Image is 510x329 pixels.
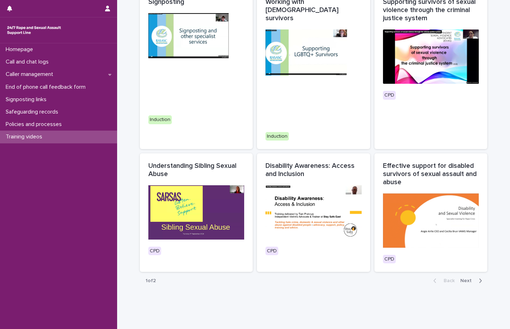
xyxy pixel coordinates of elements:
[3,59,54,65] p: Call and chat logs
[374,153,488,272] a: Effective support for disabled survivors of sexual assault and abuseWatch the videoCPD
[140,272,161,290] p: 1 of 2
[6,23,62,37] img: rhQMoQhaT3yELyF149Cw
[3,133,48,140] p: Training videos
[148,247,161,256] div: CPD
[428,278,457,284] button: Back
[265,185,362,239] img: Watch the video
[460,278,476,283] span: Next
[257,153,370,272] a: Disability Awareness: Access and InclusionWatch the videoCPD
[3,71,59,78] p: Caller management
[383,255,396,264] div: CPD
[148,13,245,108] img: Watch the video
[265,29,362,125] img: Watch the video
[148,115,172,124] div: Induction
[383,193,479,247] img: Watch the video
[457,278,488,284] button: Next
[3,46,39,53] p: Homepage
[383,162,479,186] p: Effective support for disabled survivors of sexual assault and abuse
[265,162,362,178] p: Disability Awareness: Access and Inclusion
[3,121,67,128] p: Policies and processes
[265,247,278,256] div: CPD
[265,132,289,141] div: Induction
[3,109,64,115] p: Safeguarding records
[3,84,91,91] p: End of phone call feedback form
[148,162,245,178] p: Understanding Sibling Sexual Abuse
[383,91,396,100] div: CPD
[148,185,245,239] img: Watch the video
[3,96,52,103] p: Signposting links
[140,153,253,272] a: Understanding Sibling Sexual AbuseWatch the videoCPD
[439,278,455,283] span: Back
[383,29,479,84] img: Watch the video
